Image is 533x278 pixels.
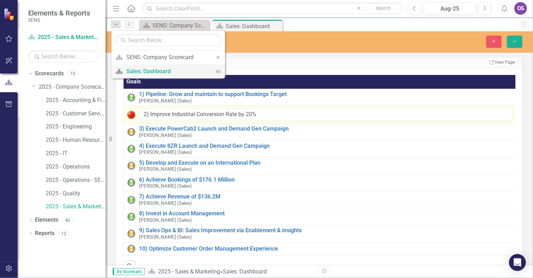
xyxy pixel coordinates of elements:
[4,8,16,20] img: ClearPoint Strategy
[139,201,192,206] small: [PERSON_NAME] (Sales)
[141,21,208,30] a: SENS: Company Scorecard
[127,178,136,187] img: Green: On Track
[139,194,513,200] a: 7) Achieve Revenue of $136.2M
[39,83,106,91] a: 2025 - Company Scorecard
[111,65,211,78] a: Sales: Dashboard
[46,190,106,198] a: 2025 - Quality
[46,123,106,131] a: 2025 - Engineering
[46,176,106,184] a: 2025 - Operations - SENS Legacy KPIs
[139,177,513,183] a: 6) Achieve Bookings of $176.1 Million
[58,230,69,236] div: 12
[148,268,314,276] div: »
[143,2,403,15] input: Search ClearPoint...
[28,9,90,17] span: Elements & Reports
[223,268,267,275] div: Sales: Dashboard
[115,34,221,46] input: Search Below...
[514,2,527,15] button: OS
[127,110,136,119] img: Red: Critical Issues/Off-Track
[46,163,106,171] a: 2025 - Operations
[139,108,513,121] input: Name
[376,5,391,11] span: Search
[139,234,192,240] small: [PERSON_NAME] (Sales)
[28,33,99,42] a: 2025 - Sales & Marketing
[46,96,106,105] a: 2025 - Accounting & Finance
[127,162,136,170] img: Yellow: At Risk/Needs Attention
[139,166,192,172] small: [PERSON_NAME] (Sales)
[126,67,207,76] div: Sales: Dashboard
[127,128,136,136] img: Yellow: At Risk/Needs Attention
[127,229,136,238] img: Yellow: At Risk/Needs Attention
[35,216,58,224] a: Elements
[139,143,513,149] a: 4) Execute 8ZR Launch and Demand Gen Campaign
[127,213,136,221] img: Green: On Track
[487,58,517,67] a: View Page
[139,98,192,103] small: [PERSON_NAME] (Sales)
[509,254,526,271] div: Open Intercom Messenger
[426,5,474,13] div: Aug-25
[116,35,341,43] div: Sales: Dashboard
[423,2,476,15] button: Aug-25
[127,93,136,102] img: Green: On Track
[127,245,136,253] img: Yellow: At Risk/Needs Attention
[139,126,513,132] a: 3) Execute PowerCab2 Launch and Demand Gen Campaign
[111,51,211,64] a: SENS: Company Scorecard
[28,17,90,23] small: SENS
[139,160,513,166] a: 5) Develop and Execute on an International Plan
[35,229,55,238] a: Reports
[46,150,106,158] a: 2025 - IT
[139,217,192,223] small: [PERSON_NAME] (Sales)
[46,110,106,118] a: 2025 - Customer Service
[139,183,192,189] small: [PERSON_NAME] (Sales)
[46,136,106,144] a: 2025 - Human Resources
[127,145,136,153] img: Green: On Track
[152,21,208,30] div: SENS: Company Scorecard
[35,70,64,78] a: Scorecards
[28,50,99,63] input: Search Below...
[46,203,106,211] a: 2025 - Sales & Marketing
[139,150,192,155] small: [PERSON_NAME] (Sales)
[113,268,145,275] span: By Scorecard
[226,22,281,31] div: Sales: Dashboard
[139,246,513,252] a: 10) Optimize Customer Order Management Experience
[139,91,513,97] a: 1) Pipeline: Grow and maintain to support Bookings Target
[116,43,341,48] div: 2025 - Sales & Marketing
[158,268,220,275] a: 2025 - Sales & Marketing
[126,53,207,62] div: SENS: Company Scorecard
[67,71,79,77] div: 10
[139,227,513,234] a: 9) Sales Ops & BI: Sales Improvement via Enablement & insights
[366,4,401,13] button: Search
[139,210,513,217] a: 8) Invest in Account Management
[127,196,136,204] img: Green: On Track
[139,133,192,138] small: [PERSON_NAME] (Sales)
[62,217,73,223] div: 40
